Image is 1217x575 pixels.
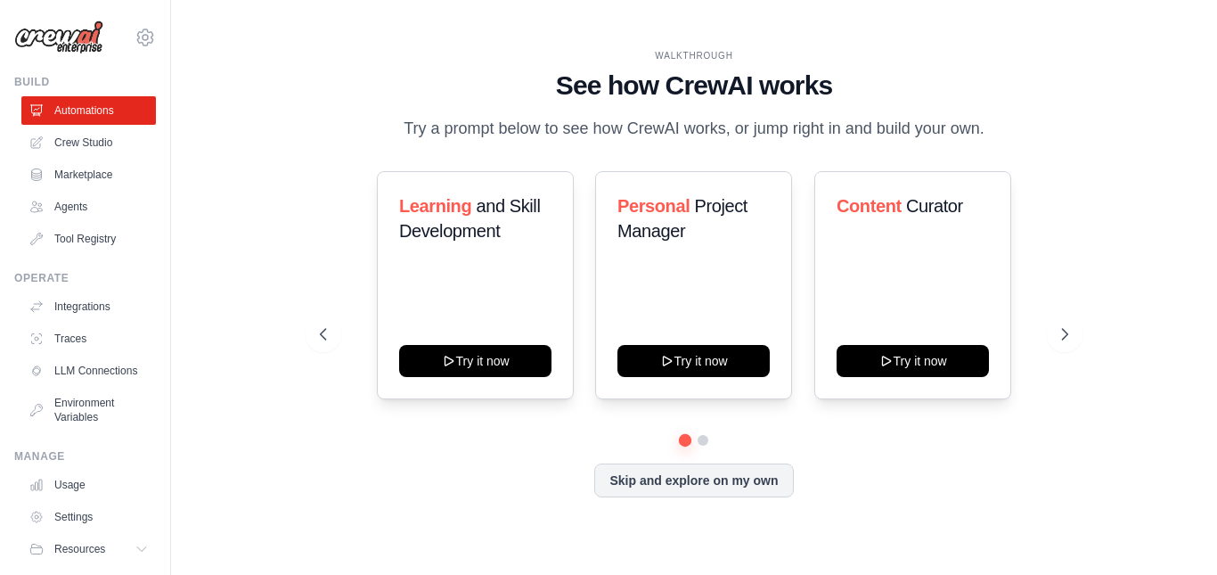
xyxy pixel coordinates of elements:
span: Personal [617,196,690,216]
a: Tool Registry [21,225,156,253]
a: Automations [21,96,156,125]
a: LLM Connections [21,357,156,385]
span: Content [837,196,902,216]
img: Logo [14,21,103,54]
a: Marketplace [21,160,156,189]
span: Project Manager [617,196,747,241]
div: Operate [14,271,156,285]
div: WALKTHROUGH [320,49,1068,62]
span: Resources [54,542,105,556]
button: Skip and explore on my own [594,464,793,497]
button: Resources [21,535,156,563]
button: Try it now [617,345,770,377]
a: Settings [21,503,156,531]
span: and Skill Development [399,196,540,241]
button: Try it now [837,345,989,377]
a: Usage [21,471,156,499]
div: Manage [14,449,156,464]
a: Crew Studio [21,128,156,157]
span: Curator [906,196,963,216]
span: Learning [399,196,471,216]
a: Agents [21,193,156,221]
p: Try a prompt below to see how CrewAI works, or jump right in and build your own. [395,116,993,142]
button: Try it now [399,345,551,377]
h1: See how CrewAI works [320,70,1068,102]
a: Environment Variables [21,389,156,431]
div: Build [14,75,156,89]
a: Integrations [21,292,156,321]
a: Traces [21,324,156,353]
